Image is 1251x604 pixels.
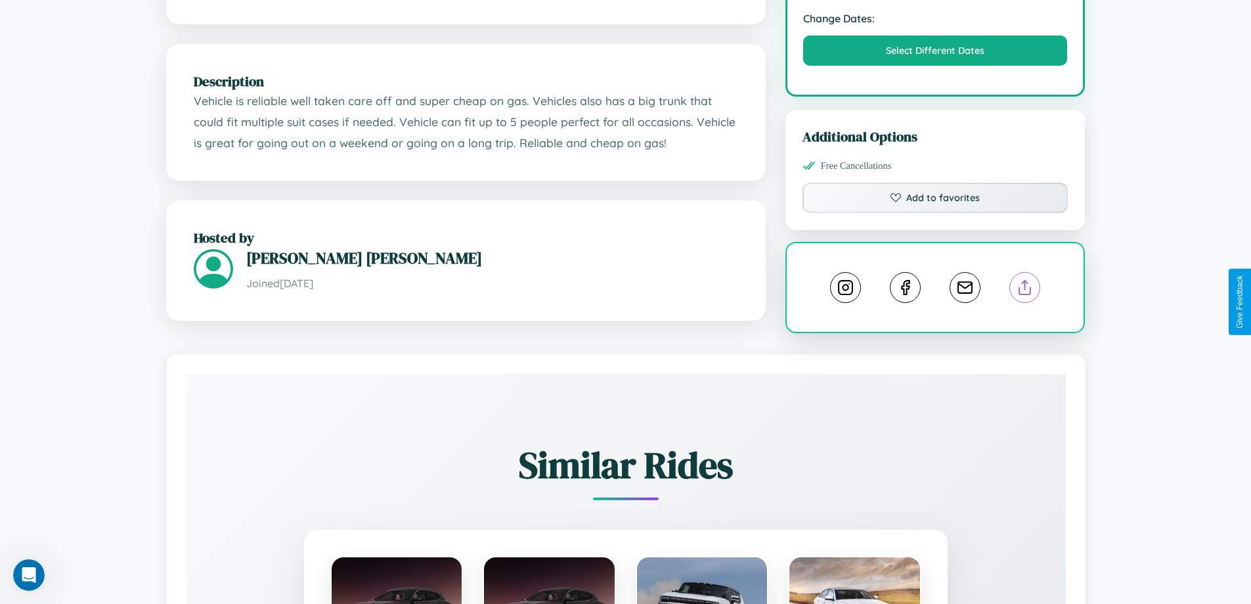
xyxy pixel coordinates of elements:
p: Joined [DATE] [246,274,738,293]
h3: Additional Options [802,127,1068,146]
button: Add to favorites [802,183,1068,213]
iframe: Intercom live chat [13,559,45,591]
h2: Description [194,72,738,91]
h2: Similar Rides [232,440,1020,490]
h3: [PERSON_NAME] [PERSON_NAME] [246,247,738,269]
button: Select Different Dates [803,35,1068,66]
span: Free Cancellations [821,160,892,172]
strong: Change Dates: [803,12,1068,25]
h2: Hosted by [194,228,738,247]
div: Give Feedback [1235,275,1244,329]
p: Vehicle is reliable well taken care off and super cheap on gas. Vehicles also has a big trunk tha... [194,91,738,153]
